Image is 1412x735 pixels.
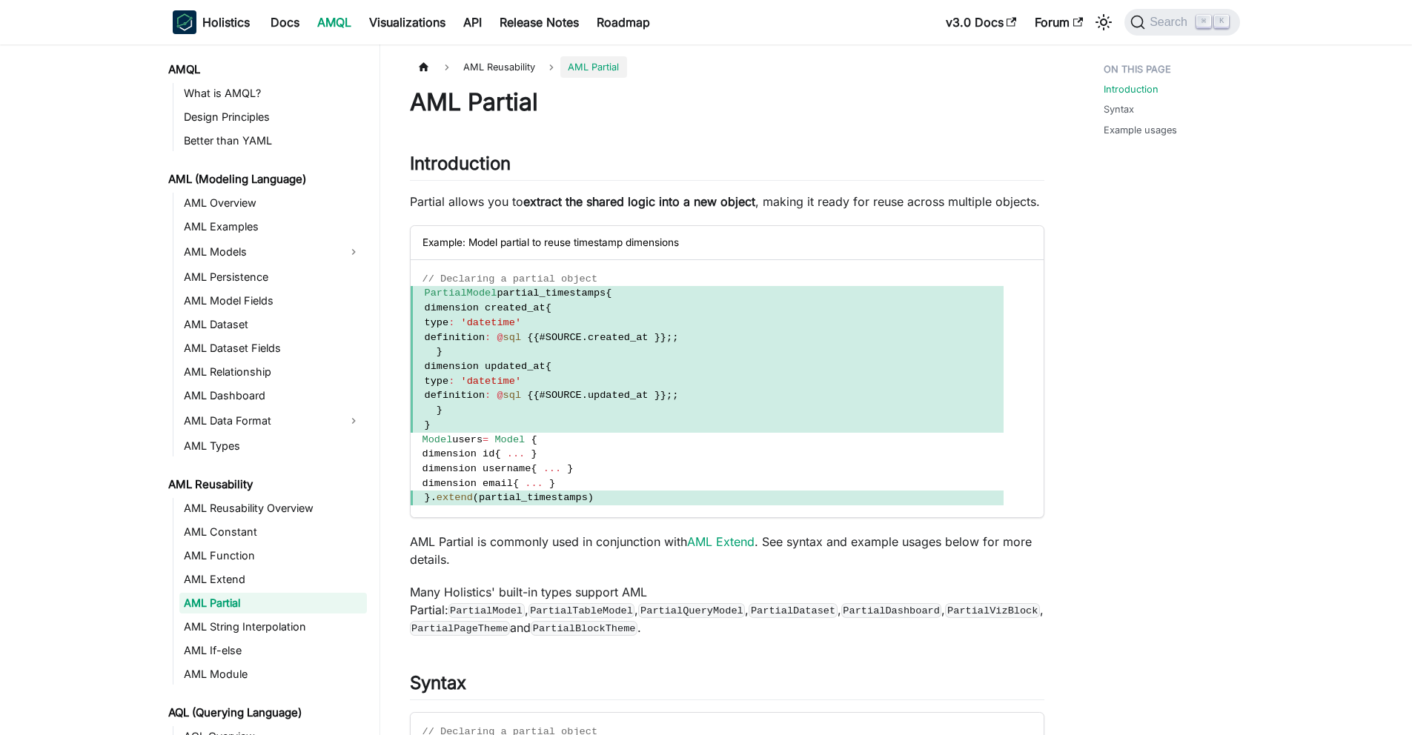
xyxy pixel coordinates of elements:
button: Switch between dark and light mode (currently light mode) [1092,10,1116,34]
span: definition [425,332,485,343]
span: { [531,463,537,474]
a: AML Dashboard [179,385,367,406]
a: AML Function [179,545,367,566]
span: # [540,390,546,401]
a: AML Constant [179,522,367,542]
h2: Syntax [410,672,1044,700]
span: ; [672,332,678,343]
span: { [546,302,551,313]
img: Holistics [173,10,196,34]
a: Home page [410,56,438,78]
span: { [527,390,533,401]
a: AML Module [179,664,367,685]
span: : [448,317,454,328]
b: Holistics [202,13,250,31]
span: } [654,390,660,401]
span: ( [473,492,479,503]
span: } [437,405,443,416]
span: { [527,332,533,343]
a: AML Partial [179,593,367,613]
a: AML Overview [179,193,367,213]
a: AML Data Format [179,409,340,433]
span: created_at [588,332,649,343]
p: Partial allows you to , making it ready for reuse across multiple objects. [410,193,1044,210]
span: ... [525,478,543,489]
h2: Introduction [410,153,1044,181]
span: } [654,332,660,343]
p: Many Holistics' built-in types support AML Partial: , , , , , , and . [410,583,1044,636]
a: AML Dataset [179,314,367,335]
span: # [540,332,546,343]
code: PartialPageTheme [410,621,511,636]
nav: Docs sidebar [158,44,380,735]
span: ; [666,332,672,343]
a: Design Principles [179,107,367,127]
span: : [448,376,454,387]
span: type [425,317,449,328]
a: AML Types [179,436,367,456]
div: Example: Model partial to reuse timestamp dimensions [411,226,1044,259]
a: AML Persistence [179,267,367,287]
span: { [513,478,519,489]
span: = [483,434,488,445]
code: PartialVizBlock [945,603,1040,618]
a: AQL (Querying Language) [164,702,367,723]
span: ... [543,463,561,474]
button: Search (Command+K) [1124,9,1239,36]
span: ... [507,448,525,459]
span: } [531,448,537,459]
a: Forum [1026,10,1092,34]
span: 'datetime' [460,376,521,387]
span: dimension email [422,478,513,489]
span: updated_at [588,390,649,401]
button: Expand sidebar category 'AML Data Format' [340,409,367,433]
a: AML Examples [179,216,367,237]
a: Docs [262,10,308,34]
span: } [425,419,431,430]
span: } [660,390,666,401]
p: AML Partial is commonly used in conjunction with . See syntax and example usages below for more d... [410,533,1044,568]
span: Model [422,434,453,445]
span: { [546,361,551,372]
a: AML Dataset Fields [179,338,367,359]
span: partial_timestamps [479,492,588,503]
span: . [582,390,588,401]
span: @ [497,390,503,401]
code: PartialQueryModel [638,603,745,618]
a: AML Extend [179,569,367,590]
a: AML Model Fields [179,290,367,311]
code: PartialDataset [749,603,837,618]
span: @ [497,332,503,343]
span: SOURCE [546,390,582,401]
strong: extract the shared logic into a new object [523,194,755,209]
span: 'datetime' [460,317,521,328]
code: PartialBlockTheme [531,621,637,636]
span: dimension username [422,463,531,474]
a: AML Reusability Overview [179,498,367,519]
span: : [485,332,491,343]
span: sql [503,390,521,401]
a: Introduction [1104,82,1159,96]
button: Expand sidebar category 'AML Models' [340,240,367,264]
a: API [454,10,491,34]
kbd: ⌘ [1196,15,1211,28]
span: Model [494,434,525,445]
span: type [425,376,449,387]
span: extend [437,492,473,503]
span: users [452,434,483,445]
span: . [431,492,437,503]
a: AML (Modeling Language) [164,169,367,190]
a: AMQL [308,10,360,34]
span: { [606,287,611,299]
a: Better than YAML [179,130,367,151]
a: AML Models [179,240,340,264]
a: Example usages [1104,123,1177,137]
code: PartialDashboard [841,603,942,618]
span: } [425,492,431,503]
a: AML Extend [687,534,755,549]
a: HolisticsHolistics [173,10,250,34]
nav: Breadcrumbs [410,56,1044,78]
a: AML String Interpolation [179,616,367,637]
a: v3.0 Docs [937,10,1026,34]
h1: AML Partial [410,87,1044,117]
